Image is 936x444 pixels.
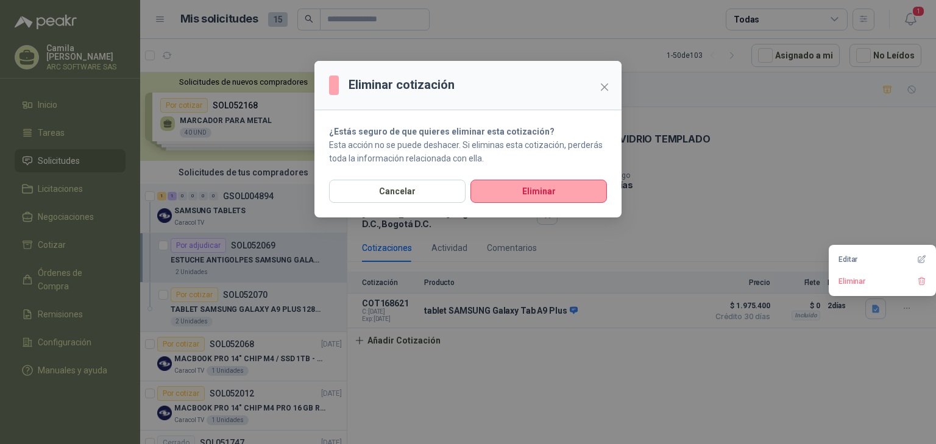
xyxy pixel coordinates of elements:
span: close [600,82,609,92]
button: Cancelar [329,180,466,203]
strong: ¿Estás seguro de que quieres eliminar esta cotización? [329,127,555,136]
button: Eliminar [470,180,607,203]
button: Close [595,77,614,97]
p: Esta acción no se puede deshacer. Si eliminas esta cotización, perderás toda la información relac... [329,138,607,165]
h3: Eliminar cotización [349,76,455,94]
